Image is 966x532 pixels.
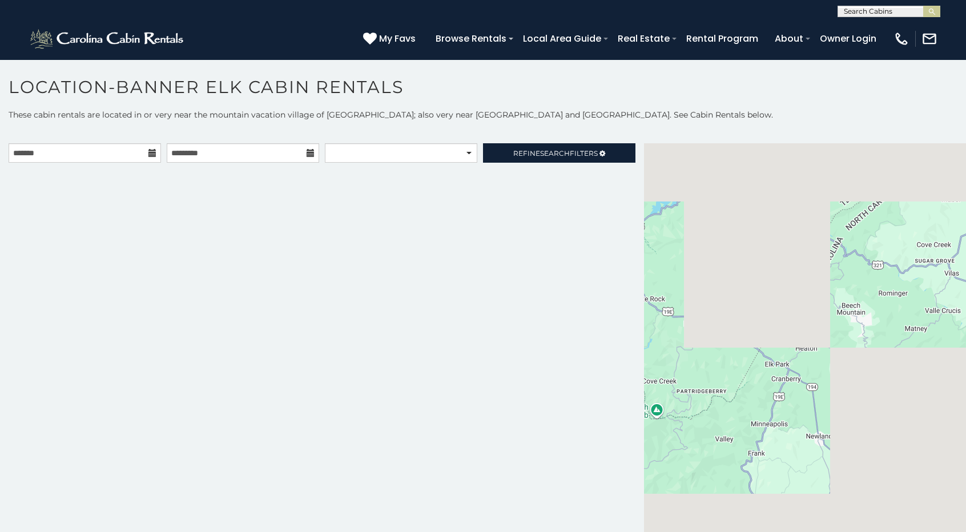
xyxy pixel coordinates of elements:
[29,27,187,50] img: White-1-2.png
[517,29,607,49] a: Local Area Guide
[513,149,598,158] span: Refine Filters
[483,143,635,163] a: RefineSearchFilters
[430,29,512,49] a: Browse Rentals
[540,149,570,158] span: Search
[921,31,937,47] img: mail-regular-white.png
[612,29,675,49] a: Real Estate
[379,31,416,46] span: My Favs
[681,29,764,49] a: Rental Program
[893,31,909,47] img: phone-regular-white.png
[814,29,882,49] a: Owner Login
[769,29,809,49] a: About
[363,31,418,46] a: My Favs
